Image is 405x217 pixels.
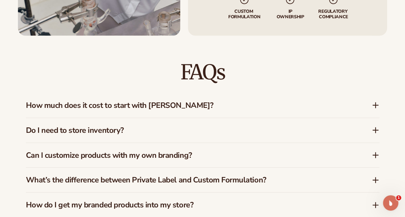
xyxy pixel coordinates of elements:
p: regulatory compliance [316,9,351,20]
h3: What’s the difference between Private Label and Custom Formulation? [26,175,352,185]
h3: Do I need to store inventory? [26,126,352,135]
p: IP Ownership [274,9,307,20]
h3: Can I customize products with my own branding? [26,151,352,160]
h3: How much does it cost to start with [PERSON_NAME]? [26,101,352,110]
iframe: Intercom live chat [383,195,398,211]
h3: How do I get my branded products into my store? [26,200,352,210]
span: 1 [396,195,401,200]
p: Custom formulation [224,9,264,20]
h2: FAQs [26,61,379,83]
